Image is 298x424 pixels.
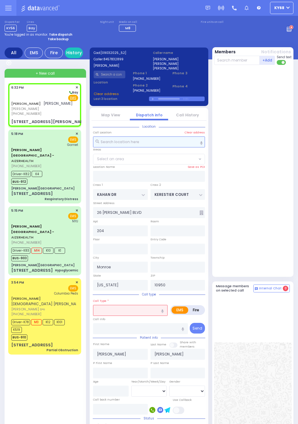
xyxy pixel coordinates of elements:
span: Columbia Peds [54,291,78,296]
strong: Take dispatch [49,32,72,37]
span: Driver-K82 [11,171,31,177]
a: History [65,48,83,58]
div: Respiratory Distress [45,197,78,201]
div: [STREET_ADDRESS][PERSON_NAME] [11,119,88,125]
span: K12 [43,319,53,325]
span: Send text [277,55,292,59]
span: Garnet [67,143,78,147]
span: [DEMOGRAPHIC_DATA] [PERSON_NAME]' [PERSON_NAME] [11,301,113,306]
span: ky68 [274,5,284,11]
span: EMS [68,136,78,143]
span: Phone 2 [133,83,165,88]
label: Save as POI [188,165,205,169]
label: ZIP [151,274,155,278]
input: Search a contact [94,71,126,78]
span: M8 [125,26,130,30]
span: M3 [31,319,42,325]
span: ✕ [75,85,78,90]
span: [09032025_52] [101,51,126,55]
h5: Message members on selected call [216,284,254,292]
span: EMS [68,213,78,219]
span: [PHONE_NUMBER] [11,240,41,245]
label: Night unit [100,20,114,24]
div: Year/Month/Week/Day [131,380,167,384]
span: Driver-K83 [11,248,30,254]
img: Logo [21,4,61,12]
u: EMS [70,96,76,100]
div: [PERSON_NAME][GEOGRAPHIC_DATA] [11,186,74,191]
label: Age [93,380,99,384]
label: [PHONE_NUMBER] [133,76,160,81]
label: Caller name [153,51,205,55]
label: Clear address [185,130,205,135]
label: Apt [93,219,98,224]
span: Patient info [137,335,161,340]
span: ✕ [75,280,78,285]
label: Last 3 location [94,97,149,101]
span: 5:18 PM [11,132,23,136]
label: [PERSON_NAME] [94,63,145,68]
label: Location [94,80,126,85]
img: comment-alt.png [255,287,258,290]
label: [PHONE_NUMBER] [133,88,160,93]
label: Call Type * [93,299,109,303]
label: Medic on call [119,20,138,24]
span: Bay [27,25,37,32]
a: [PERSON_NAME] [11,296,41,301]
label: Location Name [93,165,115,169]
span: [PHONE_NUMBER] [11,111,41,116]
a: Call History [176,112,199,118]
span: K101 [54,319,65,325]
label: [PERSON_NAME] [153,62,205,66]
span: BUS-903 [11,255,28,261]
span: Internal Chat [259,286,282,291]
button: +Add [260,56,275,65]
span: 8457832899 [103,57,123,62]
div: [STREET_ADDRESS] [11,267,53,274]
input: Search member [214,56,260,65]
label: Dispatcher [5,20,20,24]
small: Share with [180,340,196,344]
label: Gender [169,380,180,384]
span: + New call [36,71,55,76]
a: AIZERHEALTH [11,224,54,240]
label: Street Address [93,201,115,205]
a: AIZERHEALTH [11,147,54,163]
span: ✕ [75,131,78,136]
span: Phone 1 [133,71,165,76]
span: EMS [68,285,78,291]
span: M14 [31,248,42,254]
span: Status [140,416,157,421]
span: K4 [32,171,42,177]
label: Call Location [93,130,112,135]
label: Use Callback [173,398,192,402]
a: Dispatch info [136,112,162,118]
span: Call type [139,292,159,297]
button: Notifications [261,49,291,55]
span: BUS-912 [11,178,27,185]
img: message.svg [206,6,210,10]
span: Driver-K78 [11,319,30,325]
label: Cross 2 [151,183,161,187]
button: Members [215,49,236,55]
span: [PERSON_NAME] ווייס [11,307,113,312]
span: [PERSON_NAME] [43,101,73,106]
label: Caller: [94,57,145,62]
label: Fire [188,306,204,314]
label: EMS [172,306,188,314]
span: Location [139,124,159,129]
span: Other building occupants [199,210,203,215]
span: Clear address [94,91,119,96]
label: [PERSON_NAME] [153,57,205,62]
label: Township [151,256,165,260]
span: Phone 4 [172,84,204,89]
div: All [5,48,23,58]
div: Hypoglycemic [55,268,78,273]
span: K10 [43,248,54,254]
div: EMS [25,48,43,58]
span: NYU [72,219,78,224]
div: Partial Obstruction [47,348,78,352]
span: 0 [283,286,288,291]
input: Search location here [93,136,205,147]
label: [PERSON_NAME] [153,66,205,71]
